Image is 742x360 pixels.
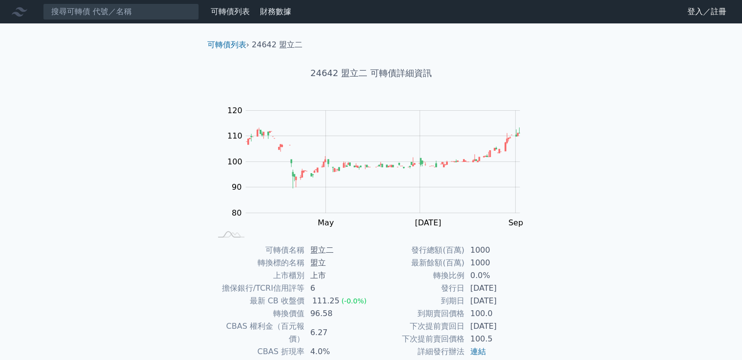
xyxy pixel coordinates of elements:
td: 擔保銀行/TCRI信用評等 [211,282,304,295]
td: 轉換標的名稱 [211,257,304,269]
td: 轉換比例 [371,269,464,282]
tspan: 110 [227,131,242,140]
tspan: 90 [232,182,241,192]
td: CBAS 權利金（百元報價） [211,320,304,345]
a: 登入／註冊 [680,4,734,20]
td: 到期賣回價格 [371,307,464,320]
td: 96.58 [304,307,371,320]
td: 盟立二 [304,244,371,257]
td: 100.5 [464,333,531,345]
td: [DATE] [464,295,531,307]
div: 111.25 [310,295,341,307]
td: 最新餘額(百萬) [371,257,464,269]
li: › [207,39,249,51]
td: 發行日 [371,282,464,295]
tspan: [DATE] [415,218,441,227]
tspan: Sep [508,218,523,227]
a: 財務數據 [260,7,291,16]
td: 可轉債名稱 [211,244,304,257]
td: 4.0% [304,345,371,358]
td: 1000 [464,244,531,257]
td: 100.0 [464,307,531,320]
g: Chart [222,106,534,247]
td: [DATE] [464,320,531,333]
td: [DATE] [464,282,531,295]
input: 搜尋可轉債 代號／名稱 [43,3,199,20]
td: 上市櫃別 [211,269,304,282]
li: 24642 盟立二 [252,39,302,51]
td: 詳細發行辦法 [371,345,464,358]
span: (-0.0%) [341,297,367,305]
tspan: 120 [227,106,242,115]
h1: 24642 盟立二 可轉債詳細資訊 [200,66,543,80]
td: 1000 [464,257,531,269]
a: 連結 [470,347,486,356]
td: 發行總額(百萬) [371,244,464,257]
td: 0.0% [464,269,531,282]
tspan: 100 [227,157,242,166]
td: 6 [304,282,371,295]
tspan: 80 [232,208,241,218]
td: 盟立 [304,257,371,269]
a: 可轉債列表 [211,7,250,16]
td: 上市 [304,269,371,282]
td: CBAS 折現率 [211,345,304,358]
tspan: May [318,218,334,227]
td: 下次提前賣回日 [371,320,464,333]
td: 6.27 [304,320,371,345]
td: 到期日 [371,295,464,307]
td: 下次提前賣回價格 [371,333,464,345]
a: 可轉債列表 [207,40,246,49]
td: 轉換價值 [211,307,304,320]
td: 最新 CB 收盤價 [211,295,304,307]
